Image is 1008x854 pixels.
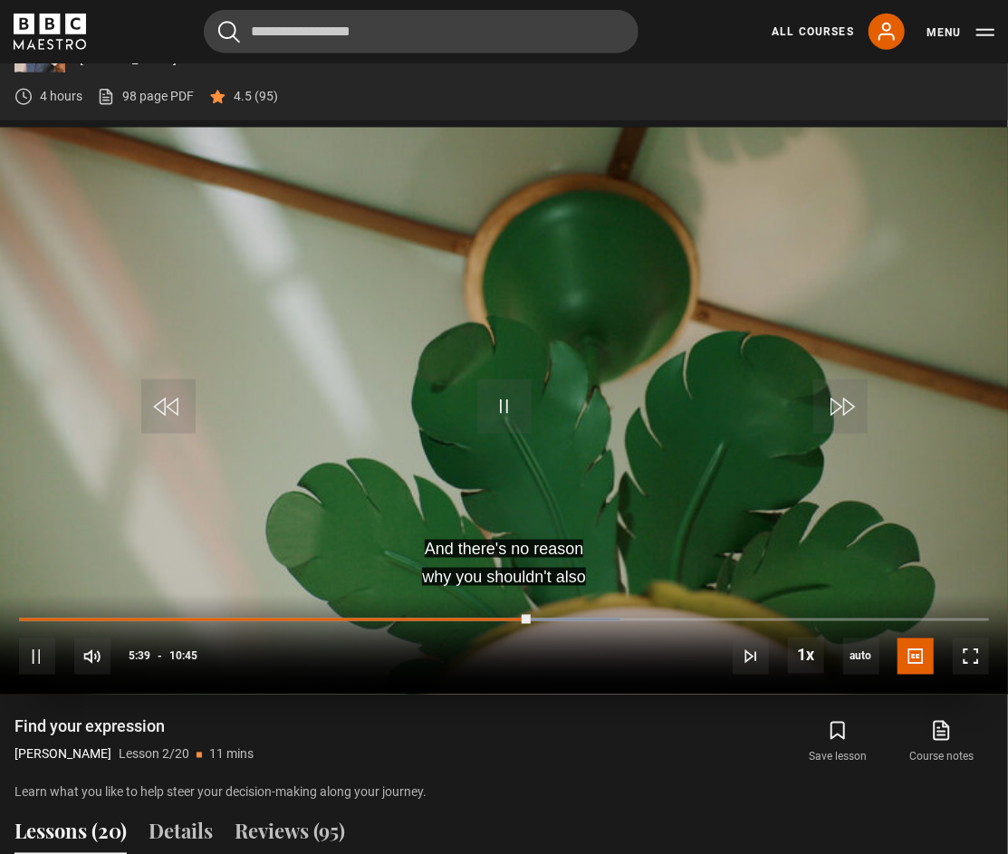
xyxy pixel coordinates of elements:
[733,638,769,675] button: Next Lesson
[953,638,989,675] button: Fullscreen
[14,783,994,802] p: Learn what you like to help steer your decision-making along your journey.
[898,638,934,675] button: Captions
[169,640,197,673] span: 10:45
[772,24,854,40] a: All Courses
[890,716,994,769] a: Course notes
[786,716,889,769] button: Save lesson
[14,14,86,50] svg: BBC Maestro
[74,638,110,675] button: Mute
[843,638,879,675] span: auto
[119,745,189,764] p: Lesson 2/20
[97,87,194,106] a: 98 page PDF
[204,10,638,53] input: Search
[788,638,824,674] button: Playback Rate
[19,638,55,675] button: Pause
[14,716,254,738] h1: Find your expression
[234,87,278,106] p: 4.5 (95)
[40,87,82,106] p: 4 hours
[129,640,150,673] span: 5:39
[19,619,989,622] div: Progress Bar
[926,24,994,42] button: Toggle navigation
[218,21,240,43] button: Submit the search query
[158,650,162,663] span: -
[14,745,111,764] p: [PERSON_NAME]
[843,638,879,675] div: Current quality: 360p
[209,745,254,764] p: 11 mins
